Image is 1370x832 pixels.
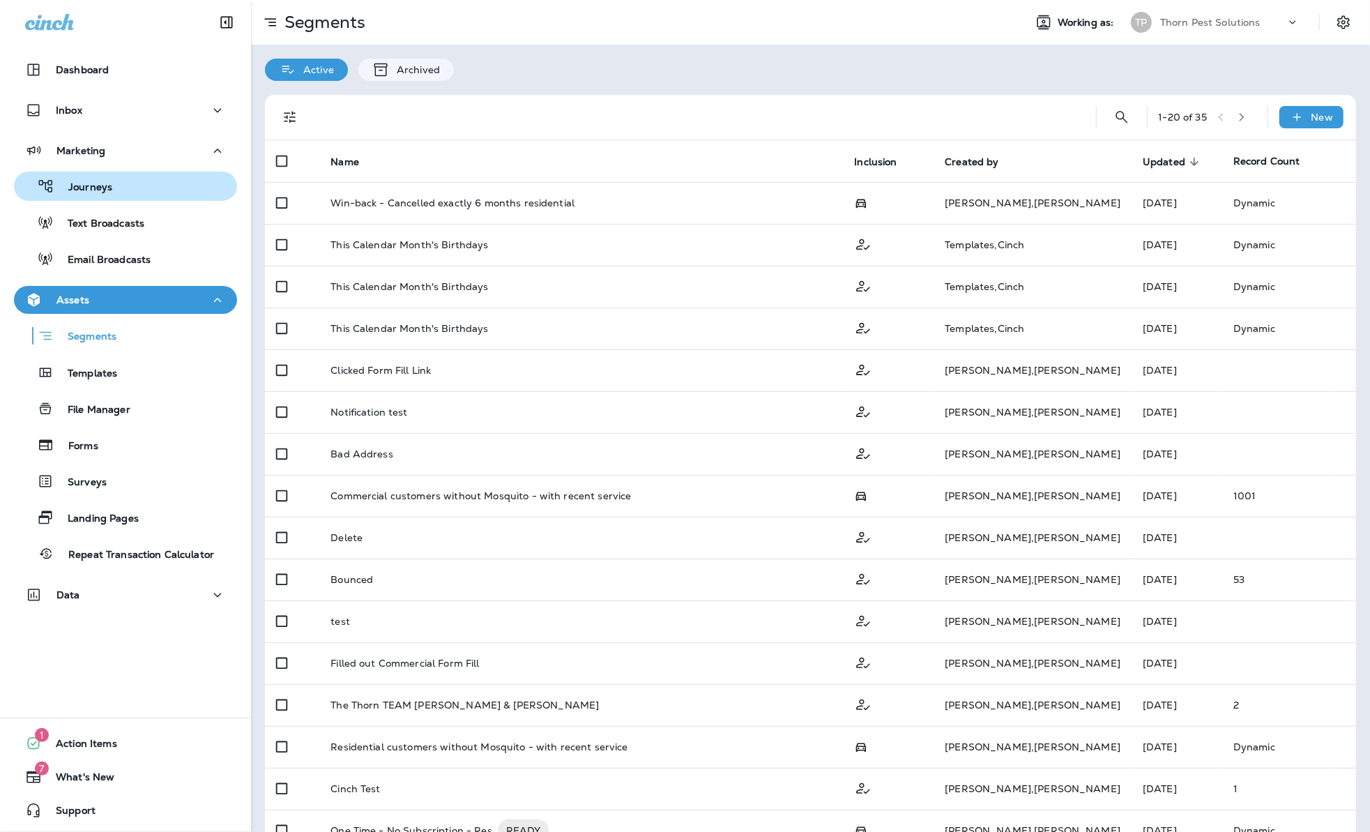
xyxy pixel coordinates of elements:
[854,279,872,292] span: Customer Only
[1132,391,1222,433] td: [DATE]
[14,56,237,84] button: Dashboard
[1132,559,1222,600] td: [DATE]
[276,103,304,131] button: Filters
[14,539,237,568] button: Repeat Transaction Calculator
[56,294,89,305] p: Assets
[14,244,237,273] button: Email Broadcasts
[1131,12,1152,33] div: TP
[14,286,237,314] button: Assets
[1222,224,1356,266] td: Dynamic
[854,530,872,543] span: Customer Only
[14,763,237,791] button: 7What's New
[1222,726,1356,768] td: Dynamic
[42,738,117,755] span: Action Items
[1222,475,1356,517] td: 1001
[14,96,237,124] button: Inbox
[330,197,574,209] p: Win-back - Cancelled exactly 6 months residential
[945,156,1017,168] span: Created by
[14,729,237,757] button: 1Action Items
[330,699,599,711] p: The Thorn TEAM [PERSON_NAME] & [PERSON_NAME]
[1132,600,1222,642] td: [DATE]
[42,805,96,822] span: Support
[14,172,237,201] button: Journeys
[1132,224,1222,266] td: [DATE]
[330,574,373,585] p: Bounced
[1132,308,1222,349] td: [DATE]
[934,600,1132,642] td: [PERSON_NAME] , [PERSON_NAME]
[854,321,872,333] span: Customer Only
[934,391,1132,433] td: [PERSON_NAME] , [PERSON_NAME]
[934,224,1132,266] td: Templates , Cinch
[1222,559,1356,600] td: 53
[1132,433,1222,475] td: [DATE]
[330,616,350,627] p: test
[854,156,897,168] span: Inclusion
[14,394,237,423] button: File Manager
[854,697,872,710] span: Customer Only
[14,796,237,824] button: Support
[934,517,1132,559] td: [PERSON_NAME] , [PERSON_NAME]
[330,658,479,669] p: Filled out Commercial Form Fill
[54,404,130,417] p: File Manager
[854,446,872,459] span: Customer Only
[1132,349,1222,391] td: [DATE]
[330,281,488,292] p: This Calendar Month's Birthdays
[1058,17,1117,29] span: Working as:
[854,656,872,668] span: Customer Only
[54,368,117,381] p: Templates
[1222,266,1356,308] td: Dynamic
[56,105,82,116] p: Inbox
[934,433,1132,475] td: [PERSON_NAME] , [PERSON_NAME]
[54,331,116,345] p: Segments
[330,741,627,752] p: Residential customers without Mosquito - with recent service
[14,581,237,609] button: Data
[934,642,1132,684] td: [PERSON_NAME] , [PERSON_NAME]
[854,614,872,626] span: Customer Only
[934,182,1132,224] td: [PERSON_NAME] , [PERSON_NAME]
[207,8,246,36] button: Collapse Sidebar
[330,532,363,543] p: Delete
[330,156,377,168] span: Name
[854,781,872,794] span: Customer Only
[934,684,1132,726] td: [PERSON_NAME] , [PERSON_NAME]
[934,308,1132,349] td: Templates , Cinch
[1311,112,1333,123] p: New
[35,762,49,776] span: 7
[330,448,393,460] p: Bad Address
[14,358,237,387] button: Templates
[1132,642,1222,684] td: [DATE]
[330,783,380,794] p: Cinch Test
[1143,156,1203,168] span: Updated
[1132,726,1222,768] td: [DATE]
[1222,768,1356,810] td: 1
[54,181,112,195] p: Journeys
[14,503,237,532] button: Landing Pages
[54,513,139,526] p: Landing Pages
[330,490,631,501] p: Commercial customers without Mosquito - with recent service
[854,237,872,250] span: Customer Only
[54,476,107,490] p: Surveys
[1222,684,1356,726] td: 2
[854,489,868,501] span: Possession
[279,12,365,33] p: Segments
[54,218,144,231] p: Text Broadcasts
[934,559,1132,600] td: [PERSON_NAME] , [PERSON_NAME]
[854,196,868,209] span: Possession
[1132,266,1222,308] td: [DATE]
[1143,156,1185,168] span: Updated
[854,156,915,168] span: Inclusion
[854,740,868,752] span: Possession
[14,430,237,460] button: Forms
[1159,112,1207,123] div: 1 - 20 of 35
[1160,17,1261,28] p: Thorn Pest Solutions
[934,768,1132,810] td: [PERSON_NAME] , [PERSON_NAME]
[945,156,998,168] span: Created by
[934,726,1132,768] td: [PERSON_NAME] , [PERSON_NAME]
[330,239,488,250] p: This Calendar Month's Birthdays
[330,156,359,168] span: Name
[56,145,105,156] p: Marketing
[1233,155,1300,167] span: Record Count
[854,404,872,417] span: Customer Only
[854,363,872,375] span: Customer Only
[1132,684,1222,726] td: [DATE]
